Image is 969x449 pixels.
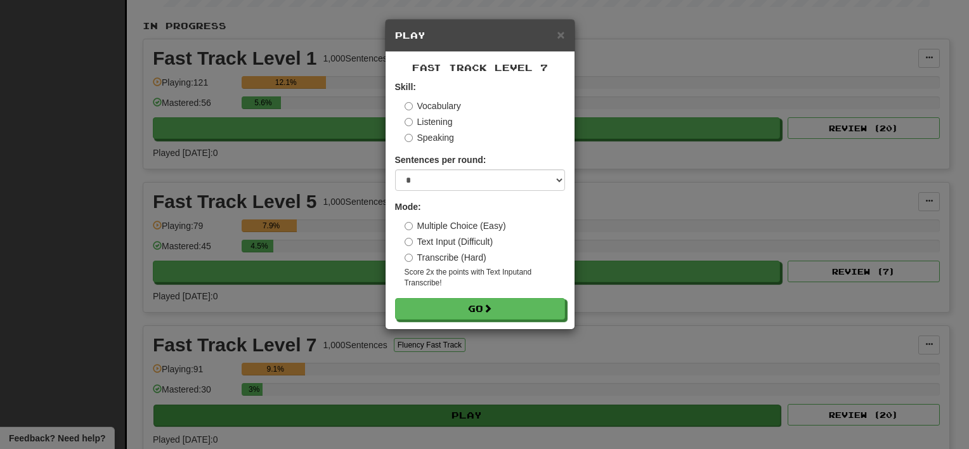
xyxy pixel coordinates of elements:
[405,222,413,230] input: Multiple Choice (Easy)
[405,235,493,248] label: Text Input (Difficult)
[395,29,565,42] h5: Play
[405,219,506,232] label: Multiple Choice (Easy)
[395,153,486,166] label: Sentences per round:
[405,238,413,246] input: Text Input (Difficult)
[395,82,416,92] strong: Skill:
[405,100,461,112] label: Vocabulary
[412,62,548,73] span: Fast Track Level 7
[557,27,564,42] span: ×
[395,298,565,320] button: Go
[405,134,413,142] input: Speaking
[405,267,565,289] small: Score 2x the points with Text Input and Transcribe !
[395,202,421,212] strong: Mode:
[405,102,413,110] input: Vocabulary
[405,115,453,128] label: Listening
[405,254,413,262] input: Transcribe (Hard)
[405,131,454,144] label: Speaking
[405,251,486,264] label: Transcribe (Hard)
[405,118,413,126] input: Listening
[557,28,564,41] button: Close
